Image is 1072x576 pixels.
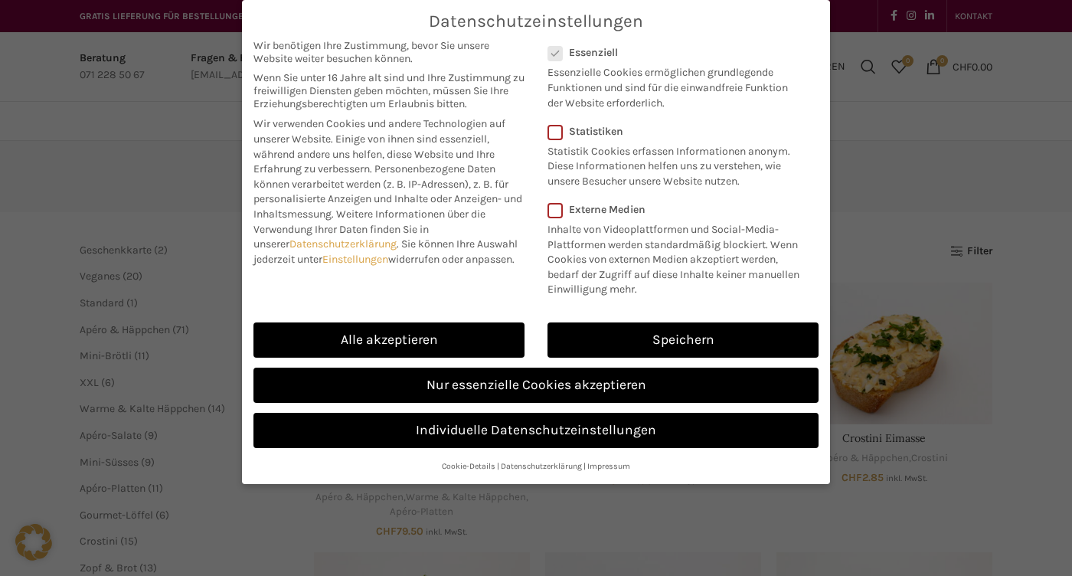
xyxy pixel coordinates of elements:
label: Essenziell [547,46,799,59]
a: Einstellungen [322,253,388,266]
a: Alle akzeptieren [253,322,525,358]
label: Statistiken [547,125,799,138]
a: Individuelle Datenschutzeinstellungen [253,413,819,448]
a: Datenschutzerklärung [501,461,582,471]
p: Essenzielle Cookies ermöglichen grundlegende Funktionen und sind für die einwandfreie Funktion de... [547,59,799,110]
span: Sie können Ihre Auswahl jederzeit unter widerrufen oder anpassen. [253,237,518,266]
a: Impressum [587,461,630,471]
a: Speichern [547,322,819,358]
a: Nur essenzielle Cookies akzeptieren [253,368,819,403]
p: Statistik Cookies erfassen Informationen anonym. Diese Informationen helfen uns zu verstehen, wie... [547,138,799,189]
span: Datenschutzeinstellungen [429,11,643,31]
a: Cookie-Details [442,461,495,471]
label: Externe Medien [547,203,809,216]
p: Inhalte von Videoplattformen und Social-Media-Plattformen werden standardmäßig blockiert. Wenn Co... [547,216,809,297]
span: Weitere Informationen über die Verwendung Ihrer Daten finden Sie in unserer . [253,208,485,250]
span: Wir verwenden Cookies und andere Technologien auf unserer Website. Einige von ihnen sind essenzie... [253,117,505,175]
a: Datenschutzerklärung [289,237,397,250]
span: Wenn Sie unter 16 Jahre alt sind und Ihre Zustimmung zu freiwilligen Diensten geben möchten, müss... [253,71,525,110]
span: Wir benötigen Ihre Zustimmung, bevor Sie unsere Website weiter besuchen können. [253,39,525,65]
span: Personenbezogene Daten können verarbeitet werden (z. B. IP-Adressen), z. B. für personalisierte A... [253,162,522,221]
